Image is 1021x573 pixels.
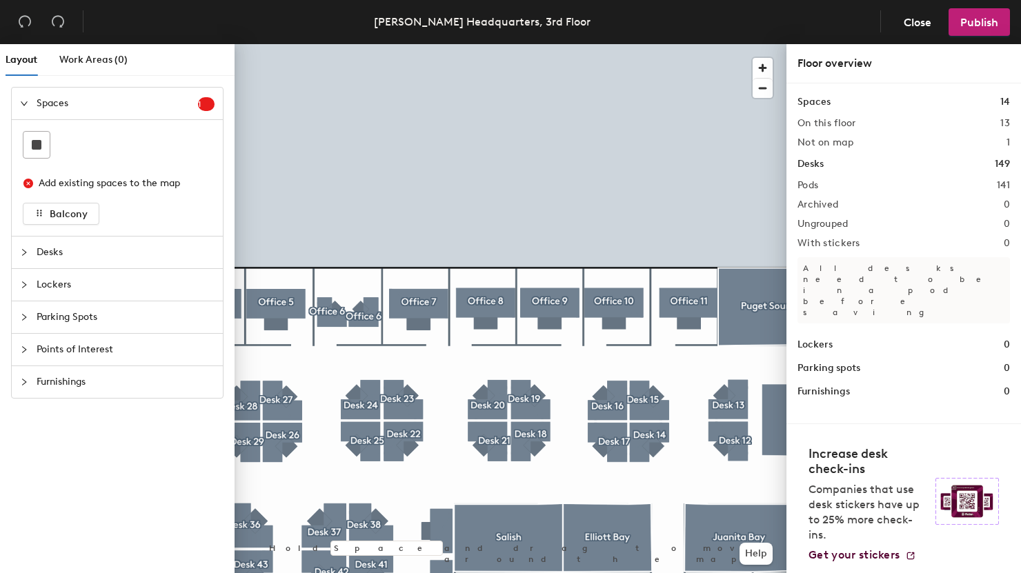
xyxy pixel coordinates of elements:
h2: 13 [1000,118,1010,129]
h2: On this floor [797,118,856,129]
span: 1 [198,99,215,109]
span: Furnishings [37,366,215,398]
span: Spaces [37,88,198,119]
button: Balcony [23,203,99,225]
h1: Furnishings [797,384,850,399]
p: Companies that use desk stickers have up to 25% more check-ins. [809,482,927,543]
h2: 0 [1004,199,1010,210]
span: expanded [20,99,28,108]
span: Work Areas (0) [59,54,128,66]
span: collapsed [20,313,28,321]
h1: 0 [1004,361,1010,376]
h2: Not on map [797,137,853,148]
span: Parking Spots [37,301,215,333]
sup: 1 [198,97,215,111]
span: Balcony [50,208,88,220]
h1: 0 [1004,384,1010,399]
div: Floor overview [797,55,1010,72]
div: Add existing spaces to the map [39,176,203,191]
span: collapsed [20,281,28,289]
span: Lockers [37,269,215,301]
h2: 0 [1004,238,1010,249]
span: collapsed [20,345,28,354]
span: collapsed [20,248,28,257]
h1: Lockers [797,337,833,352]
h1: Spaces [797,94,831,110]
h2: Pods [797,180,818,191]
span: collapsed [20,378,28,386]
span: undo [18,14,32,28]
h2: 1 [1007,137,1010,148]
button: Redo (⌘ + ⇧ + Z) [44,8,72,36]
h1: 149 [995,157,1010,172]
h2: Archived [797,199,838,210]
button: Undo (⌘ + Z) [11,8,39,36]
a: Get your stickers [809,548,916,562]
h2: 141 [997,180,1010,191]
button: Help [740,543,773,565]
h2: 0 [1004,219,1010,230]
h2: With stickers [797,238,860,249]
div: [PERSON_NAME] Headquarters, 3rd Floor [374,13,591,30]
button: Close [892,8,943,36]
h2: Ungrouped [797,219,849,230]
span: Layout [6,54,37,66]
h4: Increase desk check-ins [809,446,927,476]
span: Close [904,16,931,29]
h1: Desks [797,157,824,172]
img: Sticker logo [935,478,999,525]
h1: 14 [1000,94,1010,110]
span: close-circle [23,179,33,188]
h1: Parking spots [797,361,860,376]
span: Get your stickers [809,548,900,561]
span: Points of Interest [37,334,215,365]
span: Desks [37,237,215,268]
button: Publish [949,8,1010,36]
span: Publish [960,16,998,29]
p: All desks need to be in a pod before saving [797,257,1010,323]
h1: 0 [1004,337,1010,352]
